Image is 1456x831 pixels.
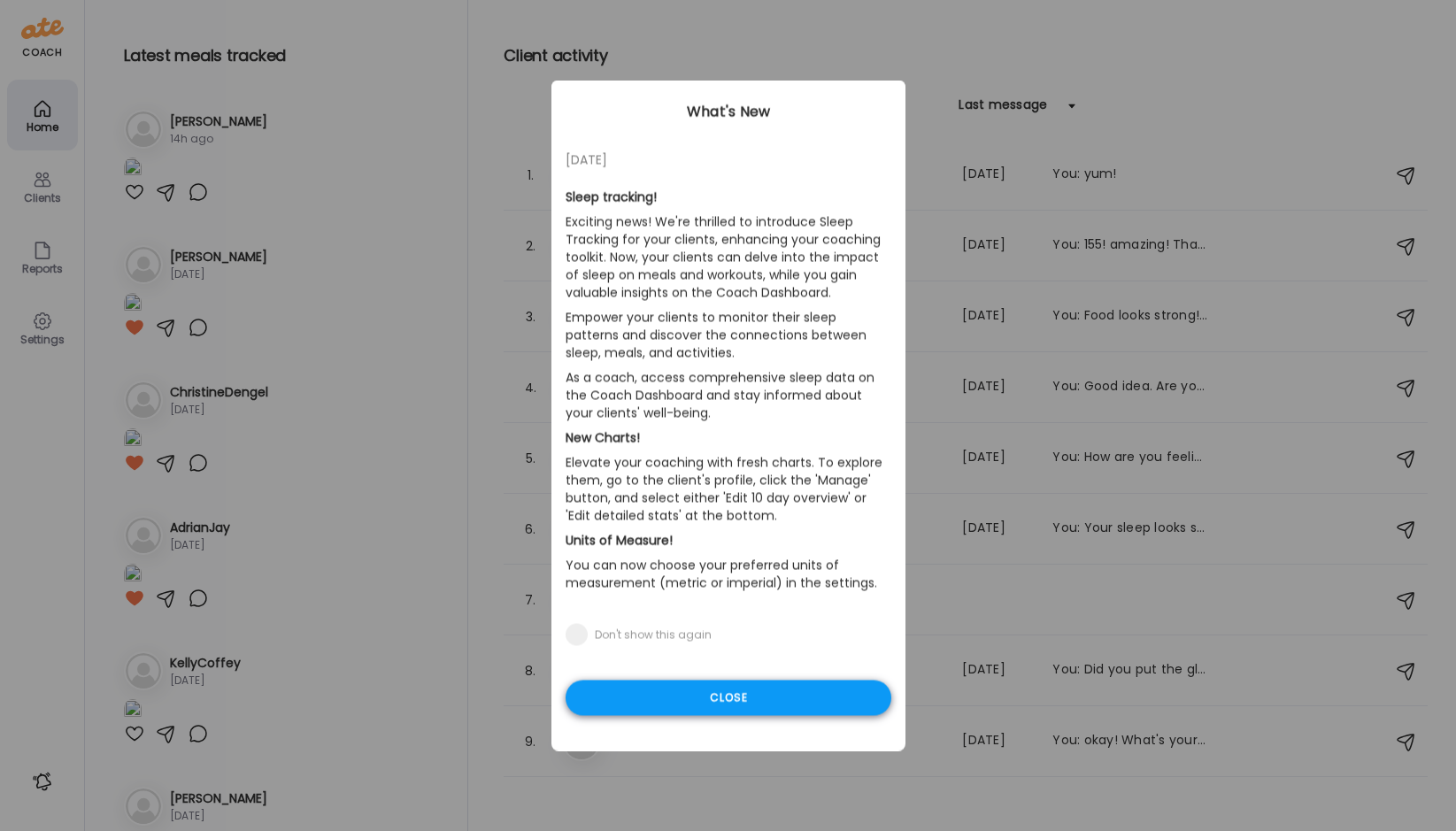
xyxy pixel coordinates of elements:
[566,429,640,447] b: New Charts!
[566,553,891,596] p: You can now choose your preferred units of measurement (metric or imperial) in the settings.
[566,681,891,716] div: Close
[566,365,891,426] p: As a coach, access comprehensive sleep data on the Coach Dashboard and stay informed about your c...
[566,305,891,365] p: Empower your clients to monitor their sleep patterns and discover the connections between sleep, ...
[595,628,712,642] div: Don't show this again
[566,532,673,550] b: Units of Measure!
[566,189,657,206] b: Sleep tracking!
[566,450,891,528] p: Elevate your coaching with fresh charts. To explore them, go to the client's profile, click the '...
[566,150,891,171] div: [DATE]
[551,102,905,123] div: What's New
[566,210,891,305] p: Exciting news! We're thrilled to introduce Sleep Tracking for your clients, enhancing your coachi...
